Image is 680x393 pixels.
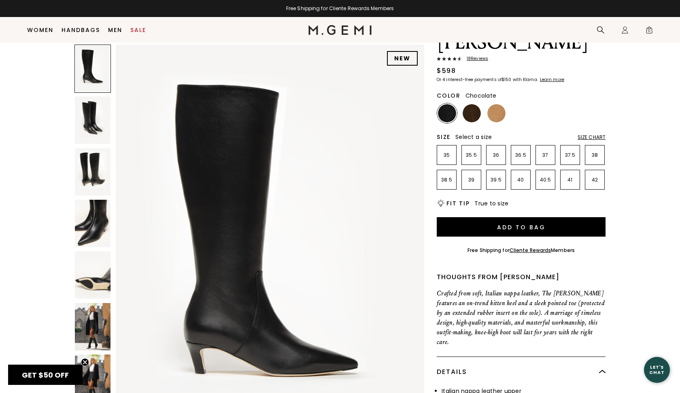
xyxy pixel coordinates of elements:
[81,358,89,366] button: Close teaser
[437,92,461,99] h2: Color
[108,27,122,33] a: Men
[75,303,110,350] img: The Tina
[130,27,146,33] a: Sale
[536,152,555,158] p: 37
[462,177,481,183] p: 39
[75,200,110,247] img: The Tina
[465,92,496,100] span: Chocolate
[511,152,530,158] p: 36.5
[438,104,456,122] img: Black
[539,77,564,82] a: Learn more
[561,152,580,158] p: 37.5
[585,152,604,158] p: 38
[467,247,575,254] div: Free Shipping for Members
[308,25,372,35] img: M.Gemi
[437,134,450,140] h2: Size
[561,177,580,183] p: 41
[75,148,110,196] img: The Tina
[511,177,530,183] p: 40
[387,51,418,66] div: NEW
[644,365,670,375] div: Let's Chat
[437,77,501,83] klarna-placement-style-body: Or 4 interest-free payments of
[474,199,508,207] span: True to size
[437,56,606,63] a: 18Reviews
[27,27,53,33] a: Women
[510,247,551,254] a: Cliente Rewards
[585,177,604,183] p: 42
[501,77,511,83] klarna-placement-style-amount: $150
[540,77,564,83] klarna-placement-style-cta: Learn more
[578,134,606,141] div: Size Chart
[487,104,506,122] img: Biscuit
[446,200,470,207] h2: Fit Tip
[437,272,606,282] div: Thoughts from [PERSON_NAME]
[8,365,83,385] div: GET $50 OFFClose teaser
[487,152,506,158] p: 36
[437,288,606,347] p: Crafted from soft, Italian nappa leather, The [PERSON_NAME] features an on-trend kitten heel and ...
[645,28,653,36] span: 0
[75,96,110,144] img: The Tina
[437,357,606,387] div: Details
[513,77,539,83] klarna-placement-style-body: with Klarna
[455,133,492,141] span: Select a size
[536,177,555,183] p: 40.5
[462,56,488,61] span: 18 Review s
[463,104,481,122] img: Chocolate
[437,66,456,76] div: $598
[462,152,481,158] p: 35.5
[437,217,606,237] button: Add to Bag
[437,152,456,158] p: 35
[75,251,110,299] img: The Tina
[62,27,100,33] a: Handbags
[437,177,456,183] p: 38.5
[22,370,69,380] span: GET $50 OFF
[487,177,506,183] p: 39.5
